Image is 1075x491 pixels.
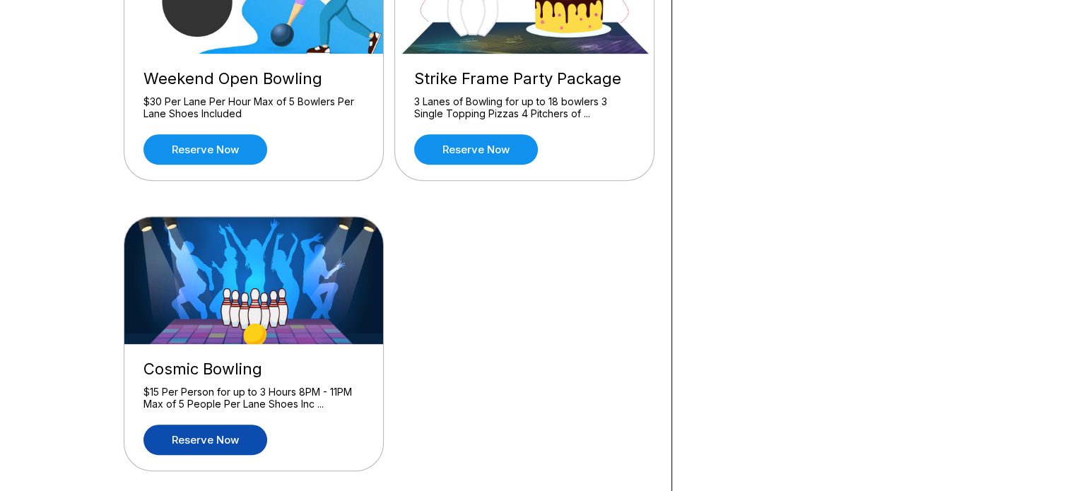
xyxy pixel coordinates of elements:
div: $15 Per Person for up to 3 Hours 8PM - 11PM Max of 5 People Per Lane Shoes Inc ... [143,386,364,410]
div: Cosmic Bowling [143,360,364,379]
div: $30 Per Lane Per Hour Max of 5 Bowlers Per Lane Shoes Included [143,95,364,120]
a: Reserve now [143,134,267,165]
div: 3 Lanes of Bowling for up to 18 bowlers 3 Single Topping Pizzas 4 Pitchers of ... [414,95,635,120]
img: Cosmic Bowling [124,217,384,344]
div: Weekend Open Bowling [143,69,364,88]
div: Strike Frame Party Package [414,69,635,88]
a: Reserve now [143,425,267,455]
a: Reserve now [414,134,538,165]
